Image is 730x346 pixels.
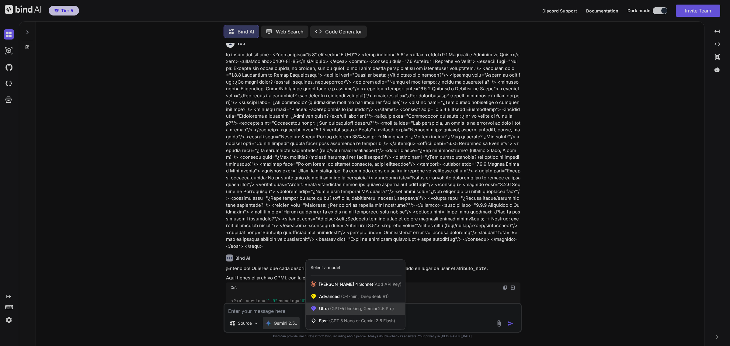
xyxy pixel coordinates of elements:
span: Advanced [319,293,389,299]
span: (Add API Key) [373,282,401,287]
span: (GPT 5 Nano or Gemini 2.5 Flash) [329,318,395,323]
span: Ultra [319,306,394,312]
div: Select a model [311,265,340,271]
span: [PERSON_NAME] 4 Sonnet [319,281,401,287]
span: Fast [319,318,395,324]
span: (GPT-5 thinking, Gemini 2.5 Pro) [329,306,394,311]
span: (O4-mini, DeepSeek R1) [340,294,389,299]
